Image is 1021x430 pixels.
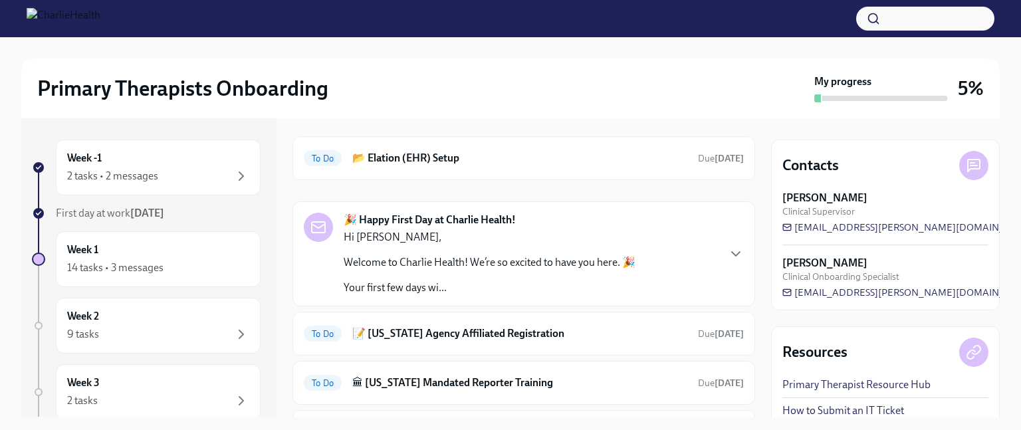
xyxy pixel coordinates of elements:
[67,169,158,183] div: 2 tasks • 2 messages
[67,376,100,390] h6: Week 3
[67,393,98,408] div: 2 tasks
[782,403,904,418] a: How to Submit an IT Ticket
[344,255,635,270] p: Welcome to Charlie Health! We’re so excited to have you here. 🎉
[344,230,635,245] p: Hi [PERSON_NAME],
[37,75,328,102] h2: Primary Therapists Onboarding
[698,377,744,389] span: August 22nd, 2025 10:00
[304,372,744,393] a: To Do🏛 [US_STATE] Mandated Reporter TrainingDue[DATE]
[782,156,839,175] h4: Contacts
[67,309,99,324] h6: Week 2
[32,298,261,354] a: Week 29 tasks
[698,328,744,340] span: Due
[130,207,164,219] strong: [DATE]
[32,206,261,221] a: First day at work[DATE]
[344,280,635,295] p: Your first few days wi...
[782,191,867,205] strong: [PERSON_NAME]
[27,8,100,29] img: CharlieHealth
[698,377,744,389] span: Due
[56,207,164,219] span: First day at work
[67,243,98,257] h6: Week 1
[67,261,164,275] div: 14 tasks • 3 messages
[67,327,99,342] div: 9 tasks
[782,205,855,218] span: Clinical Supervisor
[67,151,102,165] h6: Week -1
[782,377,931,392] a: Primary Therapist Resource Hub
[304,323,744,344] a: To Do📝 [US_STATE] Agency Affiliated RegistrationDue[DATE]
[698,153,744,164] span: Due
[352,326,687,341] h6: 📝 [US_STATE] Agency Affiliated Registration
[782,256,867,270] strong: [PERSON_NAME]
[304,154,342,163] span: To Do
[715,377,744,389] strong: [DATE]
[344,213,516,227] strong: 🎉 Happy First Day at Charlie Health!
[32,364,261,420] a: Week 32 tasks
[32,231,261,287] a: Week 114 tasks • 3 messages
[352,376,687,390] h6: 🏛 [US_STATE] Mandated Reporter Training
[352,151,687,165] h6: 📂 Elation (EHR) Setup
[304,329,342,339] span: To Do
[715,153,744,164] strong: [DATE]
[304,378,342,388] span: To Do
[782,342,848,362] h4: Resources
[698,152,744,165] span: August 15th, 2025 10:00
[698,328,744,340] span: August 18th, 2025 10:00
[958,76,984,100] h3: 5%
[715,328,744,340] strong: [DATE]
[304,148,744,169] a: To Do📂 Elation (EHR) SetupDue[DATE]
[32,140,261,195] a: Week -12 tasks • 2 messages
[782,270,899,283] span: Clinical Onboarding Specialist
[814,74,871,89] strong: My progress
